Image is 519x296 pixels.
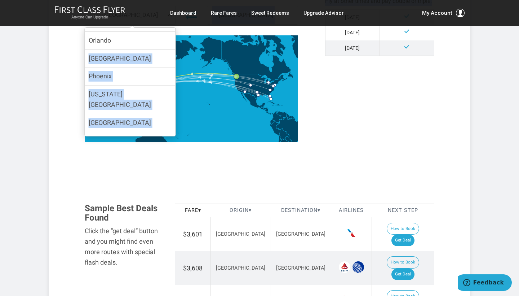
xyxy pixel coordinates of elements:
path: New Caledonia [177,138,179,140]
span: My Account [422,9,452,17]
path: Fiji [187,134,190,136]
a: First Class FlyerAnyone Can Upgrade [54,6,125,20]
span: $3,608 [183,264,203,272]
g: Philadelphia [274,84,280,87]
span: ▾ [318,207,320,213]
button: My Account [422,9,465,17]
span: Delta Airlines [339,261,350,273]
th: Airlines [331,204,372,217]
span: [GEOGRAPHIC_DATA] [276,265,325,271]
path: Venezuela [276,111,288,120]
path: Puerto Rico [281,105,283,106]
span: $3,601 [183,230,203,238]
span: Orlando [89,36,111,44]
span: [GEOGRAPHIC_DATA] [216,265,265,271]
a: Dashboard [170,6,196,19]
path: Suriname [289,116,292,119]
small: Anyone Can Upgrade [54,15,125,20]
path: Panama [269,113,273,115]
span: United [352,261,364,273]
a: Get Deal [391,269,414,280]
a: Get Deal [391,235,414,246]
button: How to Book [387,223,419,235]
th: Destination [271,204,331,217]
path: Brazil [276,117,308,150]
path: Cuba [267,101,275,104]
span: Phoenix [89,72,112,80]
div: Click the “get deal” button and you might find even more routes with special flash deals. [85,226,164,267]
span: [GEOGRAPHIC_DATA] [216,231,265,237]
g: Detroit [267,81,273,84]
span: ▾ [249,207,252,213]
path: Guyana [286,114,290,120]
path: French Guiana [292,116,294,119]
span: [GEOGRAPHIC_DATA] [276,231,325,237]
path: Haiti [275,104,278,106]
g: Charlotte [269,88,275,91]
th: Origin [211,204,271,217]
path: Bahamas [272,98,273,101]
iframe: Opens a widget where you can find more information [458,274,512,292]
path: Costa Rica [266,112,269,114]
td: [DATE] [325,25,380,40]
span: [US_STATE][GEOGRAPHIC_DATA] [89,90,151,108]
span: American Airlines [346,227,357,239]
path: Peru [270,121,280,136]
path: Paraguay [285,137,292,144]
path: Mexico [241,93,266,109]
a: Upgrade Advisor [303,6,344,19]
g: Phoenix [243,90,249,93]
span: ▾ [198,207,201,213]
span: [GEOGRAPHIC_DATA] [89,119,151,126]
span: [GEOGRAPHIC_DATA] [89,55,151,62]
th: Fare [175,204,211,217]
button: How to Book [387,256,419,269]
path: Colombia [272,110,281,124]
path: Honduras [263,108,269,110]
path: Guatemala [261,106,264,110]
path: Dominican Republic [278,104,280,106]
img: First Class Flyer [54,6,125,13]
td: [DATE] [325,40,380,56]
path: Nicaragua [265,108,268,112]
h3: Sample Best Deals Found [85,204,164,223]
g: Miami [269,97,275,100]
path: Jamaica [272,105,274,106]
a: Sweet Redeems [251,6,289,19]
path: El Salvador [263,109,265,110]
path: Bolivia [279,129,289,140]
path: Ecuador [270,119,275,125]
th: Next Step [372,204,434,217]
g: Washington DC [272,85,278,88]
a: Rare Fares [211,6,237,19]
path: Belize [263,105,265,108]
